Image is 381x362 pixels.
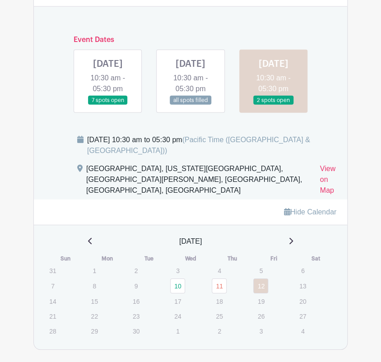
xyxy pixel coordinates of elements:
p: 2 [129,264,144,278]
a: View on Map [320,163,336,200]
p: 1 [170,324,185,338]
p: 8 [87,279,102,293]
p: 13 [295,279,310,293]
p: 5 [253,264,268,278]
p: 2 [212,324,227,338]
p: 21 [45,309,60,323]
p: 7 [45,279,60,293]
a: 11 [212,278,227,293]
p: 28 [45,324,60,338]
p: 3 [253,324,268,338]
p: 9 [129,279,144,293]
th: Thu [211,254,253,263]
div: [GEOGRAPHIC_DATA], [US_STATE][GEOGRAPHIC_DATA], [GEOGRAPHIC_DATA][PERSON_NAME], [GEOGRAPHIC_DATA]... [86,163,312,200]
th: Sat [295,254,336,263]
p: 6 [295,264,310,278]
th: Mon [86,254,128,263]
span: [DATE] [179,236,202,247]
p: 25 [212,309,227,323]
a: 12 [253,278,268,293]
div: [DATE] 10:30 am to 05:30 pm [87,135,336,156]
p: 4 [212,264,227,278]
p: 19 [253,294,268,308]
h6: Event Dates [66,36,315,44]
th: Sun [45,254,86,263]
p: 27 [295,309,310,323]
th: Fri [253,254,294,263]
p: 23 [129,309,144,323]
a: 10 [170,278,185,293]
p: 17 [170,294,185,308]
p: 24 [170,309,185,323]
p: 1 [87,264,102,278]
p: 18 [212,294,227,308]
p: 16 [129,294,144,308]
p: 31 [45,264,60,278]
th: Tue [128,254,170,263]
p: 26 [253,309,268,323]
p: 29 [87,324,102,338]
a: Hide Calendar [284,208,336,216]
span: (Pacific Time ([GEOGRAPHIC_DATA] & [GEOGRAPHIC_DATA])) [87,136,310,154]
p: 15 [87,294,102,308]
th: Wed [170,254,211,263]
p: 14 [45,294,60,308]
p: 22 [87,309,102,323]
p: 4 [295,324,310,338]
p: 3 [170,264,185,278]
p: 20 [295,294,310,308]
p: 30 [129,324,144,338]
